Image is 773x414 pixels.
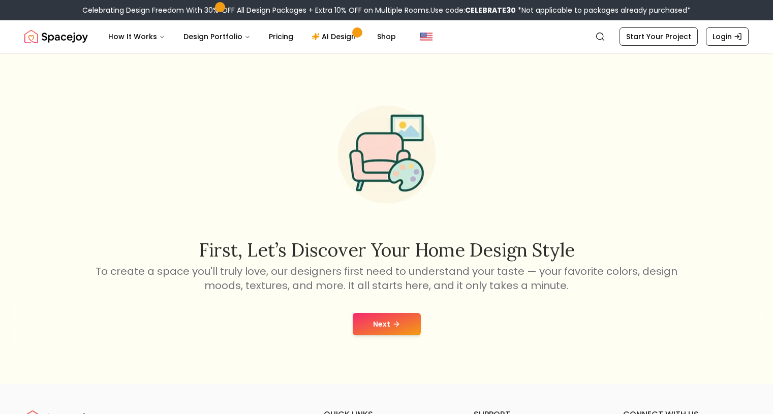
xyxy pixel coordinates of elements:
button: How It Works [100,26,173,47]
button: Next [353,313,421,335]
img: United States [420,30,432,43]
h2: First, let’s discover your home design style [94,240,679,260]
div: Celebrating Design Freedom With 30% OFF All Design Packages + Extra 10% OFF on Multiple Rooms. [82,5,691,15]
nav: Global [24,20,749,53]
a: Start Your Project [620,27,698,46]
img: Start Style Quiz Illustration [322,89,452,219]
a: Spacejoy [24,26,88,47]
a: Shop [369,26,404,47]
a: Login [706,27,749,46]
span: Use code: [430,5,516,15]
b: CELEBRATE30 [465,5,516,15]
span: *Not applicable to packages already purchased* [516,5,691,15]
nav: Main [100,26,404,47]
p: To create a space you'll truly love, our designers first need to understand your taste — your fav... [94,264,679,293]
a: AI Design [303,26,367,47]
img: Spacejoy Logo [24,26,88,47]
button: Design Portfolio [175,26,259,47]
a: Pricing [261,26,301,47]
